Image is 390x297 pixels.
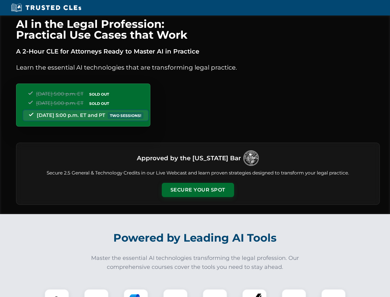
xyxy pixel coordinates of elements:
span: SOLD OUT [87,91,111,97]
span: SOLD OUT [87,100,111,107]
span: [DATE] 5:00 p.m. ET [36,100,83,106]
h1: AI in the Legal Profession: Practical Use Cases that Work [16,19,380,40]
p: Learn the essential AI technologies that are transforming legal practice. [16,62,380,72]
p: A 2-Hour CLE for Attorneys Ready to Master AI in Practice [16,46,380,56]
p: Secure 2.5 General & Technology Credits in our Live Webcast and learn proven strategies designed ... [24,170,372,177]
img: Logo [243,150,259,166]
h3: Approved by the [US_STATE] Bar [137,153,241,164]
img: Trusted CLEs [9,3,83,12]
h2: Powered by Leading AI Tools [24,227,366,249]
p: Master the essential AI technologies transforming the legal profession. Our comprehensive courses... [87,254,303,272]
button: Secure Your Spot [162,183,234,197]
span: [DATE] 5:00 p.m. ET [36,91,83,97]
